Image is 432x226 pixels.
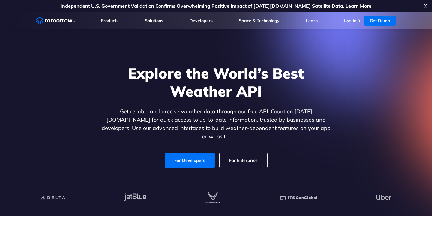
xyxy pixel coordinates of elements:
a: Learn [306,18,318,23]
p: Get reliable and precise weather data through our free API. Count on [DATE][DOMAIN_NAME] for quic... [100,107,332,141]
a: Get Demo [364,16,396,26]
a: Independent U.S. Government Validation Confirms Overwhelming Positive Impact of [DATE][DOMAIN_NAM... [61,3,371,9]
a: Space & Technology [239,18,280,23]
a: Solutions [145,18,163,23]
h1: Explore the World’s Best Weather API [100,64,332,100]
a: Home link [36,16,75,25]
a: Developers [190,18,213,23]
a: Log In [344,18,356,24]
a: Products [101,18,118,23]
a: For Developers [165,153,215,168]
a: For Enterprise [220,153,267,168]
